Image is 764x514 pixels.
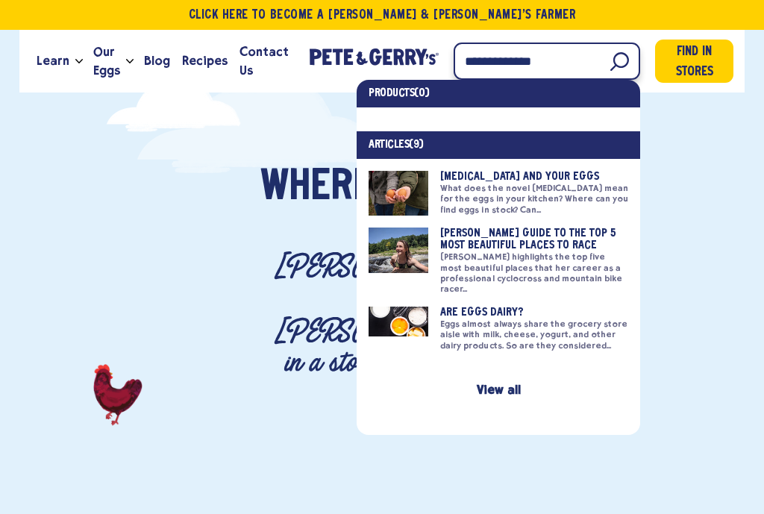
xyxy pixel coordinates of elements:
span: Find in Stores [676,43,713,82]
span: Recipes [182,51,228,70]
span: Blog [144,51,170,70]
span: Contact Us [239,43,289,80]
span: (9) [409,140,424,150]
a: Recipes [176,41,234,81]
h4: Articles [369,137,628,153]
a: Learn [31,41,75,81]
span: Where [260,166,373,210]
span: Learn [37,51,69,70]
a: Our Eggs [87,41,126,81]
button: Open the dropdown menu for Our Eggs [126,59,134,64]
p: Find [PERSON_NAME] & [PERSON_NAME]'s in a store near you. [275,218,489,379]
a: Find in Stores [655,40,733,82]
a: Contact Us [234,41,295,81]
span: Our Eggs [93,43,120,80]
a: Blog [138,41,176,81]
h4: Products [369,86,628,101]
button: Open the dropdown menu for Learn [75,59,83,64]
a: View all [477,383,521,397]
span: (0) [414,88,430,98]
input: Search [454,43,640,80]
